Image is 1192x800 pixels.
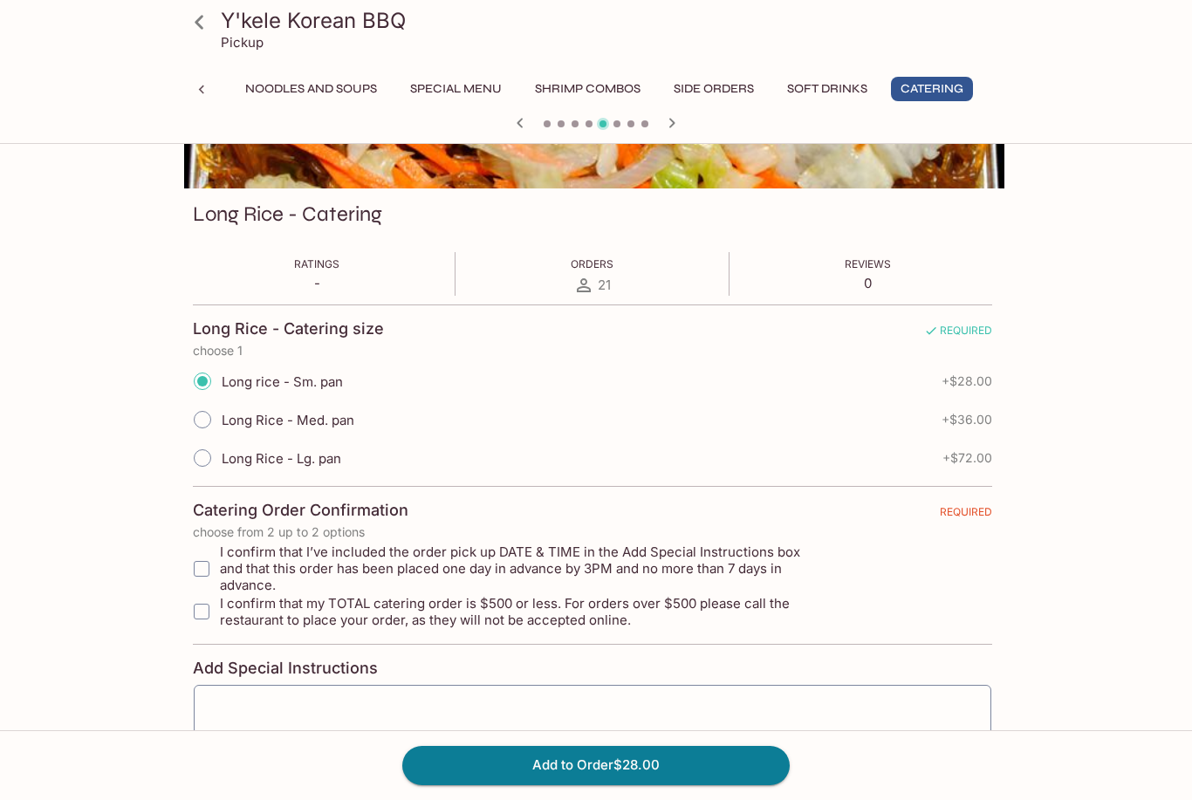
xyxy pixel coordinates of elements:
[193,344,992,358] p: choose 1
[222,412,354,428] span: Long Rice - Med. pan
[294,275,339,291] p: -
[221,7,1001,34] h3: Y'kele Korean BBQ
[845,257,891,270] span: Reviews
[942,451,992,465] span: + $72.00
[222,450,341,467] span: Long Rice - Lg. pan
[571,257,613,270] span: Orders
[193,201,382,228] h3: Long Rice - Catering
[942,413,992,427] span: + $36.00
[778,77,877,101] button: Soft Drinks
[401,77,511,101] button: Special Menu
[940,505,992,525] span: REQUIRED
[294,257,339,270] span: Ratings
[924,324,992,344] span: REQUIRED
[402,746,790,784] button: Add to Order$28.00
[193,319,384,338] h4: Long Rice - Catering size
[942,374,992,388] span: + $28.00
[193,659,992,678] h4: Add Special Instructions
[193,525,992,539] p: choose from 2 up to 2 options
[891,77,973,101] button: Catering
[598,277,611,293] span: 21
[221,34,264,51] p: Pickup
[845,275,891,291] p: 0
[193,501,408,520] h4: Catering Order Confirmation
[220,544,825,593] span: I confirm that I’ve included the order pick up DATE & TIME in the Add Special Instructions box an...
[664,77,764,101] button: Side Orders
[220,595,825,628] span: I confirm that my TOTAL catering order is $500 or less. For orders over $500 please call the rest...
[222,373,343,390] span: Long rice - Sm. pan
[525,77,650,101] button: Shrimp Combos
[236,77,387,101] button: Noodles and Soups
